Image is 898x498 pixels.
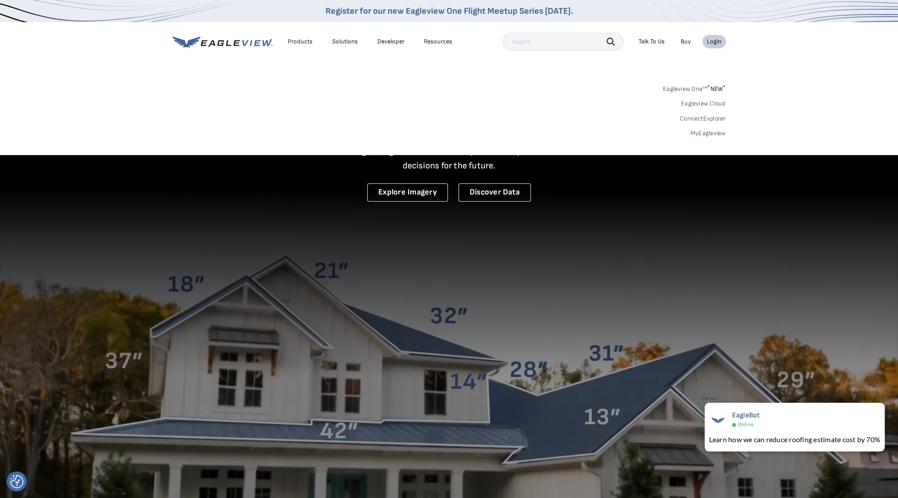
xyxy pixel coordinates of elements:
[325,6,573,16] a: Register for our new Eagleview One Flight Meetup Series [DATE].
[663,82,726,93] a: Eagleview One™*NEW*
[288,38,313,46] div: Products
[332,38,358,46] div: Solutions
[424,38,452,46] div: Resources
[639,38,665,46] div: Talk To Us
[681,100,726,108] a: Eagleview Cloud
[459,183,531,202] a: Discover Data
[707,38,722,46] div: Login
[732,411,760,420] span: EagleBot
[738,421,753,428] span: Online
[503,33,624,51] input: Search
[709,434,880,445] div: Learn how we can reduce roofing estimate cost by 70%
[707,85,725,93] span: NEW
[690,129,726,137] a: MyEagleview
[709,411,727,429] img: EagleBot
[377,38,404,46] a: Developer
[10,475,24,488] button: Consent Preferences
[10,475,24,488] img: Revisit consent button
[681,38,691,46] a: Buy
[680,115,726,123] a: ConnectExplorer
[367,183,448,202] a: Explore Imagery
